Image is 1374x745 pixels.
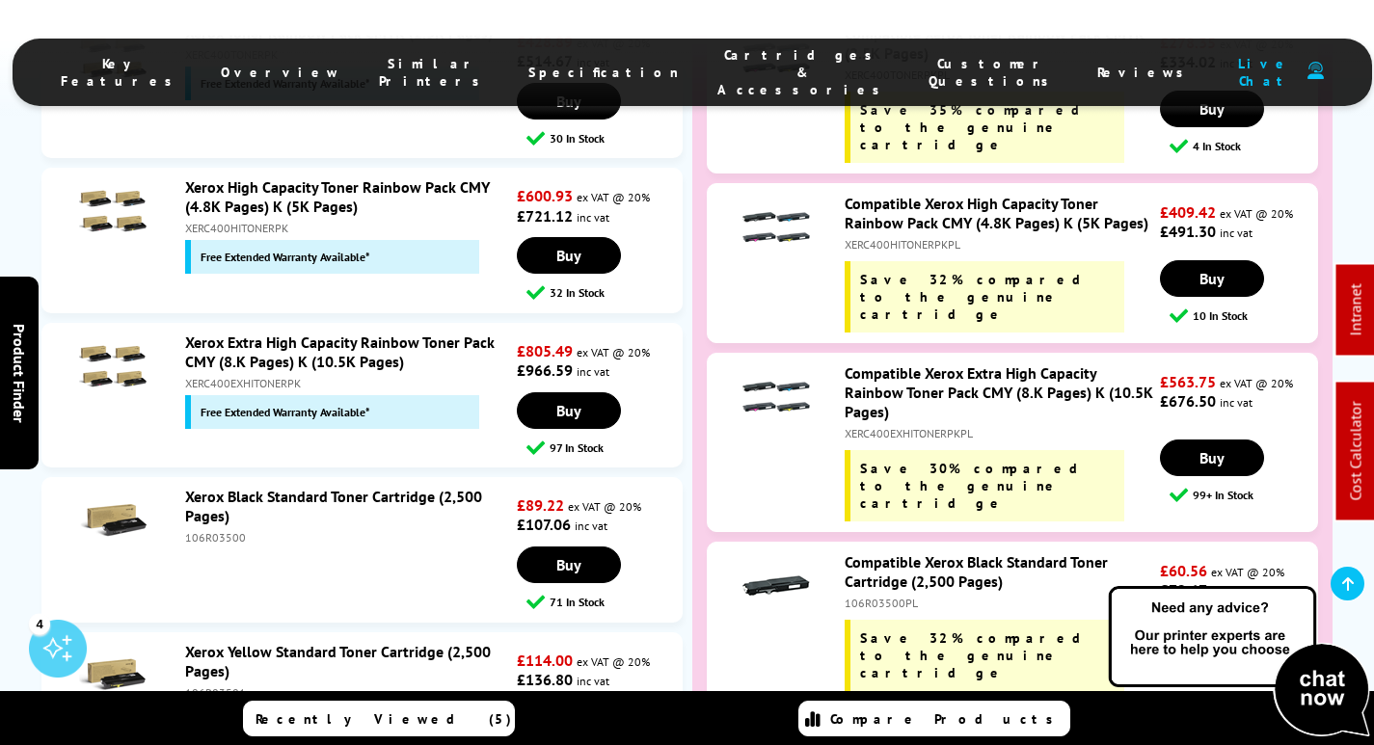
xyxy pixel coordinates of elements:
a: Cost Calculator [1346,402,1365,501]
a: Compatible Xerox Extra High Capacity Rainbow Toner Pack CMY (8.K Pages) K (10.5K Pages) [845,363,1153,421]
strong: £107.06 [517,515,571,534]
a: Xerox Black Standard Toner Cartridge (2,500 Pages) [185,487,482,525]
span: Save 32% compared to the genuine cartridge [860,629,1100,681]
span: Customer Questions [929,55,1059,90]
div: 4 [29,613,50,634]
a: Xerox Yellow Standard Toner Cartridge (2,500 Pages) [185,642,491,680]
img: Compatible Xerox Black Standard Toner Cartridge (2,500 Pages) [742,552,810,620]
div: XERC400HITONERPKPL [845,237,1155,252]
span: inc vat [577,210,609,225]
img: Xerox Black Standard Toner Cartridge (2,500 Pages) [79,487,147,554]
strong: £136.80 [517,670,573,689]
span: Reviews [1097,64,1194,81]
span: Save 32% compared to the genuine cartridge [860,271,1100,323]
span: ex VAT @ 20% [577,654,650,669]
span: Compare Products [830,710,1064,728]
span: inc vat [577,674,609,688]
span: Product Finder [10,323,29,422]
span: Overview [221,64,340,81]
strong: £721.12 [517,206,573,226]
a: Compare Products [798,701,1070,736]
div: 30 In Stock [526,129,682,147]
span: Save 35% compared to the genuine cartridge [860,101,1099,153]
strong: £563.75 [1160,372,1216,391]
span: inc vat [577,364,609,379]
span: inc vat [1220,226,1253,240]
div: 106R03500 [185,530,513,545]
div: XERC400EXHITONERPK [185,376,513,390]
span: Buy [556,246,581,265]
span: Buy [556,401,581,420]
img: Xerox High Capacity Toner Rainbow Pack CMY (4.8K Pages) K (5K Pages) [79,177,147,245]
a: Compatible Xerox Black Standard Toner Cartridge (2,500 Pages) [845,552,1108,591]
strong: £114.00 [517,651,573,670]
span: Buy [1199,269,1225,288]
span: Free Extended Warranty Available* [201,405,370,419]
span: Live Chat [1232,55,1298,90]
strong: £600.93 [517,186,573,205]
div: 106R03500PL [845,596,1155,610]
img: Xerox Extra High Capacity Rainbow Toner Pack CMY (8.K Pages) K (10.5K Pages) [79,333,147,400]
div: 97 In Stock [526,439,682,457]
span: Similar Printers [379,55,490,90]
div: 4 In Stock [1170,137,1317,155]
strong: £89.22 [517,495,564,515]
span: ex VAT @ 20% [1211,565,1284,579]
span: Specification [528,64,679,81]
strong: £72.67 [1160,580,1207,599]
strong: £491.30 [1160,222,1216,241]
span: ex VAT @ 20% [568,499,641,514]
div: 32 In Stock [526,283,682,302]
a: Xerox Extra High Capacity Rainbow Toner Pack CMY (8.K Pages) K (10.5K Pages) [185,333,495,371]
strong: £409.42 [1160,202,1216,222]
img: Compatible Xerox Extra High Capacity Rainbow Toner Pack CMY (8.K Pages) K (10.5K Pages) [742,363,810,431]
div: XERC400EXHITONERPKPL [845,426,1155,440]
img: Xerox Yellow Standard Toner Cartridge (2,500 Pages) [79,642,147,709]
strong: £966.59 [517,360,573,380]
a: Xerox High Capacity Toner Rainbow Pack CMY (4.8K Pages) K (5K Pages) [185,177,490,216]
span: ex VAT @ 20% [1220,206,1293,221]
span: Buy [1199,448,1225,467]
span: ex VAT @ 20% [577,190,650,204]
div: 10 In Stock [1170,306,1317,325]
span: Cartridges & Accessories [717,46,890,98]
span: ex VAT @ 20% [577,345,650,359]
strong: £676.50 [1160,391,1216,411]
img: Open Live Chat window [1104,583,1374,741]
span: ex VAT @ 20% [1220,376,1293,390]
div: XERC400HITONERPK [185,221,513,235]
div: 99+ In Stock [1170,486,1317,504]
img: user-headset-duotone.svg [1307,62,1324,80]
span: Buy [556,555,581,574]
span: inc vat [575,519,607,533]
a: Recently Viewed (5) [243,701,515,736]
span: Free Extended Warranty Available* [201,250,370,264]
span: inc vat [1220,395,1253,410]
span: Save 30% compared to the genuine cartridge [860,460,1097,512]
strong: £60.56 [1160,561,1207,580]
span: Key Features [61,55,182,90]
a: Compatible Xerox High Capacity Toner Rainbow Pack CMY (4.8K Pages) K (5K Pages) [845,194,1148,232]
strong: £805.49 [517,341,573,360]
span: Recently Viewed (5) [256,710,512,728]
div: 71 In Stock [526,593,682,611]
img: Compatible Xerox High Capacity Toner Rainbow Pack CMY (4.8K Pages) K (5K Pages) [742,194,810,261]
a: Intranet [1346,284,1365,336]
div: 106R03501 [185,685,513,700]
